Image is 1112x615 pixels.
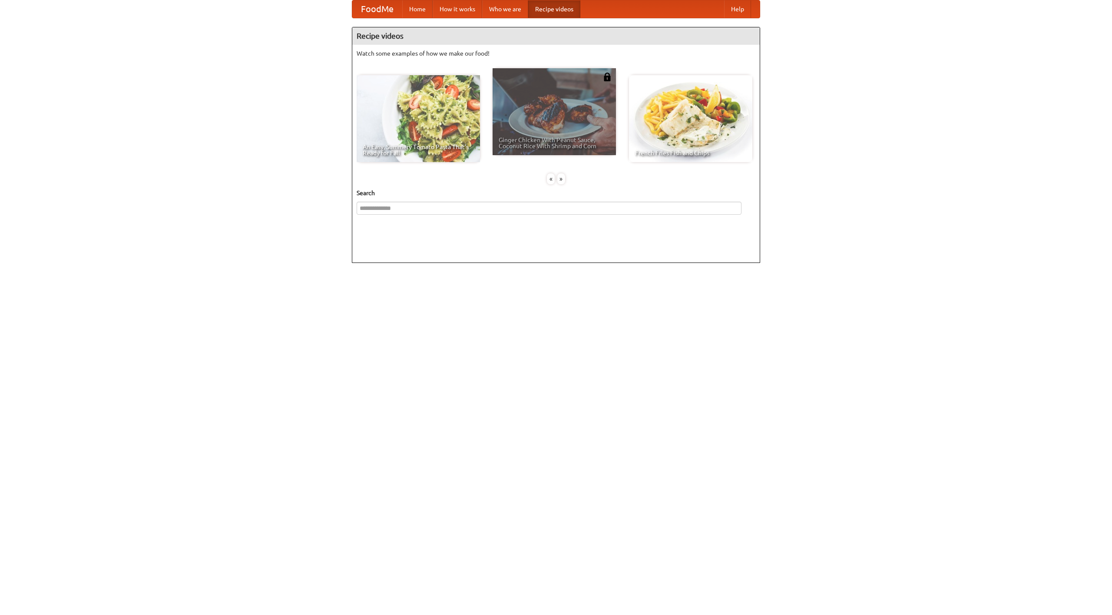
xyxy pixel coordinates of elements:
[629,75,752,162] a: French Fries Fish and Chips
[557,173,565,184] div: »
[352,27,760,45] h4: Recipe videos
[357,49,755,58] p: Watch some examples of how we make our food!
[402,0,433,18] a: Home
[433,0,482,18] a: How it works
[603,73,612,81] img: 483408.png
[357,189,755,197] h5: Search
[363,144,474,156] span: An Easy, Summery Tomato Pasta That's Ready for Fall
[482,0,528,18] a: Who we are
[724,0,751,18] a: Help
[635,150,746,156] span: French Fries Fish and Chips
[352,0,402,18] a: FoodMe
[357,75,480,162] a: An Easy, Summery Tomato Pasta That's Ready for Fall
[528,0,580,18] a: Recipe videos
[547,173,555,184] div: «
